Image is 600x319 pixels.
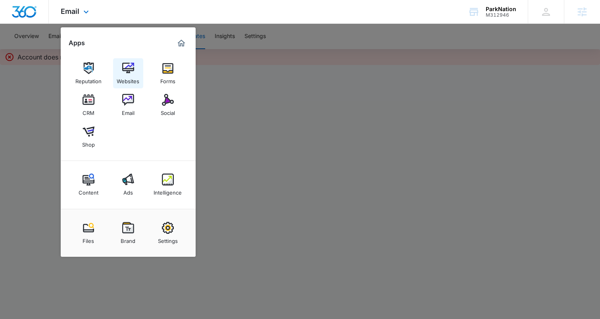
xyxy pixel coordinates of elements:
a: Content [73,170,104,200]
a: Reputation [73,58,104,88]
a: Ads [113,170,143,200]
div: Brand [121,234,135,244]
div: Ads [123,185,133,196]
a: Settings [153,218,183,248]
div: Email [122,106,135,116]
div: account id [486,12,516,18]
div: Files [83,234,94,244]
div: Forms [160,74,175,84]
a: Files [73,218,104,248]
a: Email [113,90,143,120]
div: Shop [82,138,95,148]
div: Reputation [75,74,102,84]
div: Content [79,185,98,196]
a: Shop [73,122,104,152]
a: Brand [113,218,143,248]
h2: Apps [69,39,85,47]
a: Forms [153,58,183,88]
div: CRM [83,106,94,116]
a: Social [153,90,183,120]
span: Email [61,7,79,15]
div: Websites [117,74,139,84]
div: Intelligence [154,185,182,196]
div: Social [161,106,175,116]
a: Marketing 360® Dashboard [175,37,188,50]
div: account name [486,6,516,12]
a: CRM [73,90,104,120]
a: Intelligence [153,170,183,200]
a: Websites [113,58,143,88]
div: Settings [158,234,178,244]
